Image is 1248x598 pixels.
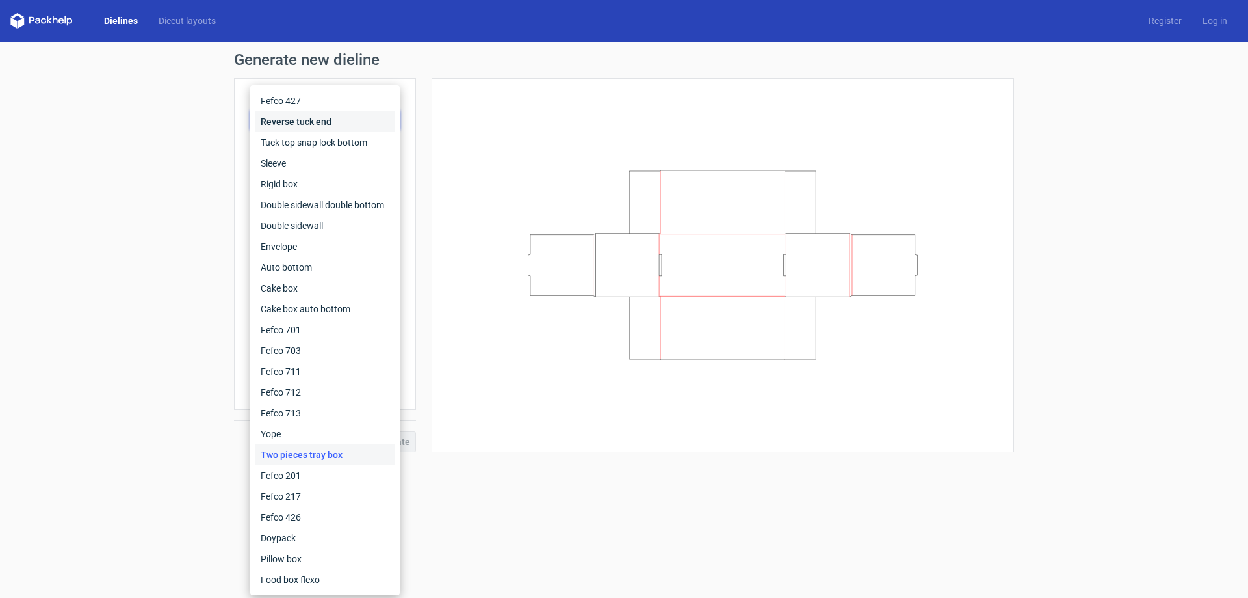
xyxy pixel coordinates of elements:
div: Tuck top snap lock bottom [255,132,395,153]
div: Envelope [255,236,395,257]
div: Auto bottom [255,257,395,278]
div: Pillow box [255,549,395,569]
div: Fefco 701 [255,319,395,340]
div: Fefco 712 [255,382,395,403]
div: Fefco 427 [255,90,395,111]
h1: Generate new dieline [234,52,1014,68]
div: Fefco 703 [255,340,395,361]
div: Food box flexo [255,569,395,590]
a: Dielines [94,14,148,27]
div: Double sidewall [255,215,395,236]
div: Doypack [255,528,395,549]
div: Fefco 711 [255,361,395,382]
div: Rigid box [255,174,395,195]
div: Yope [255,424,395,444]
a: Diecut layouts [148,14,226,27]
div: Sleeve [255,153,395,174]
div: Fefco 201 [255,465,395,486]
div: Cake box [255,278,395,299]
a: Log in [1192,14,1238,27]
div: Fefco 426 [255,507,395,528]
div: Cake box auto bottom [255,299,395,319]
a: Register [1138,14,1192,27]
div: Double sidewall double bottom [255,195,395,215]
div: Reverse tuck end [255,111,395,132]
div: Two pieces tray box [255,444,395,465]
div: Fefco 713 [255,403,395,424]
div: Fefco 217 [255,486,395,507]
